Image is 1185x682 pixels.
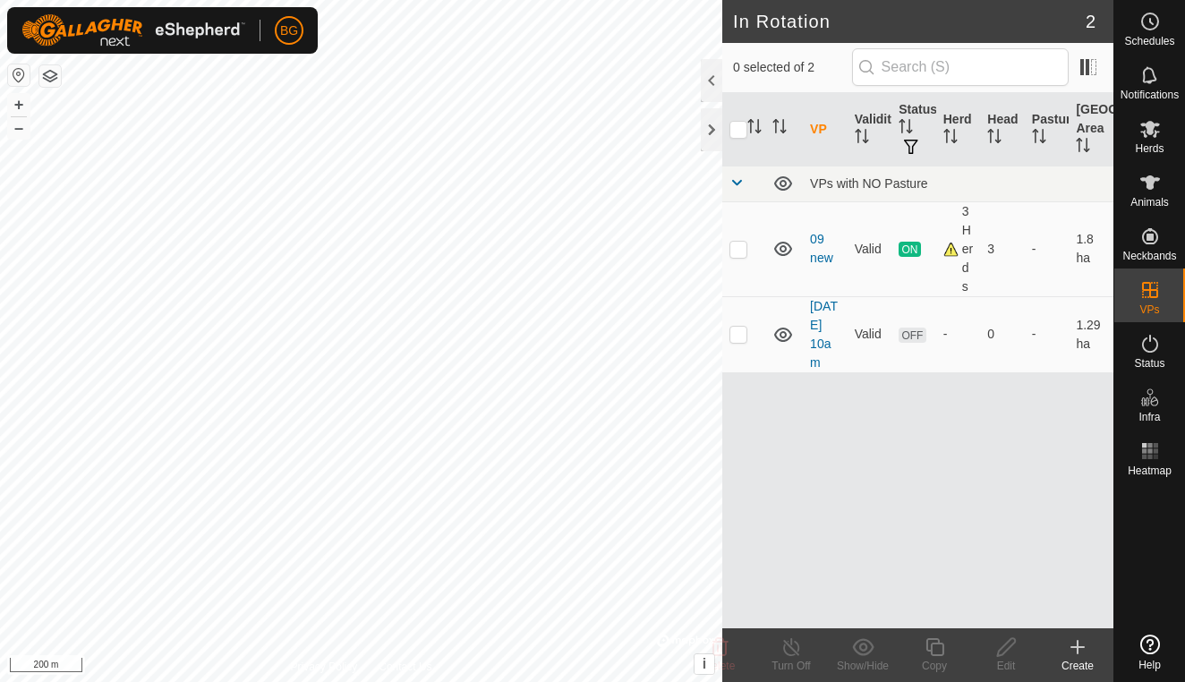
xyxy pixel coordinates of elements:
[1069,201,1113,296] td: 1.8 ha
[755,658,827,674] div: Turn Off
[848,296,892,372] td: Valid
[980,93,1025,166] th: Head
[980,296,1025,372] td: 0
[379,659,431,675] a: Contact Us
[703,656,706,671] span: i
[943,202,974,296] div: 3 Herds
[1124,36,1174,47] span: Schedules
[1139,304,1159,315] span: VPs
[943,325,974,344] div: -
[1025,296,1070,372] td: -
[987,132,1002,146] p-sorticon: Activate to sort
[848,93,892,166] th: Validity
[1025,201,1070,296] td: -
[1135,143,1164,154] span: Herds
[1069,296,1113,372] td: 1.29 ha
[827,658,899,674] div: Show/Hide
[772,122,787,136] p-sorticon: Activate to sort
[8,117,30,139] button: –
[733,11,1086,32] h2: In Rotation
[39,65,61,87] button: Map Layers
[21,14,245,47] img: Gallagher Logo
[695,654,714,674] button: i
[970,658,1042,674] div: Edit
[1122,251,1176,261] span: Neckbands
[810,299,838,370] a: [DATE] 10am
[810,232,833,265] a: 09 new
[852,48,1069,86] input: Search (S)
[1138,660,1161,670] span: Help
[980,201,1025,296] td: 3
[1114,627,1185,678] a: Help
[291,659,358,675] a: Privacy Policy
[848,201,892,296] td: Valid
[891,93,936,166] th: Status
[1025,93,1070,166] th: Pasture
[1138,412,1160,422] span: Infra
[280,21,298,40] span: BG
[899,242,920,257] span: ON
[1130,197,1169,208] span: Animals
[747,122,762,136] p-sorticon: Activate to sort
[1032,132,1046,146] p-sorticon: Activate to sort
[810,176,1106,191] div: VPs with NO Pasture
[1076,141,1090,155] p-sorticon: Activate to sort
[899,328,925,343] span: OFF
[733,58,852,77] span: 0 selected of 2
[899,122,913,136] p-sorticon: Activate to sort
[899,658,970,674] div: Copy
[1069,93,1113,166] th: [GEOGRAPHIC_DATA] Area
[936,93,981,166] th: Herd
[1042,658,1113,674] div: Create
[1086,8,1095,35] span: 2
[8,64,30,86] button: Reset Map
[1121,90,1179,100] span: Notifications
[1134,358,1164,369] span: Status
[1128,465,1172,476] span: Heatmap
[855,132,869,146] p-sorticon: Activate to sort
[943,132,958,146] p-sorticon: Activate to sort
[803,93,848,166] th: VP
[8,94,30,115] button: +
